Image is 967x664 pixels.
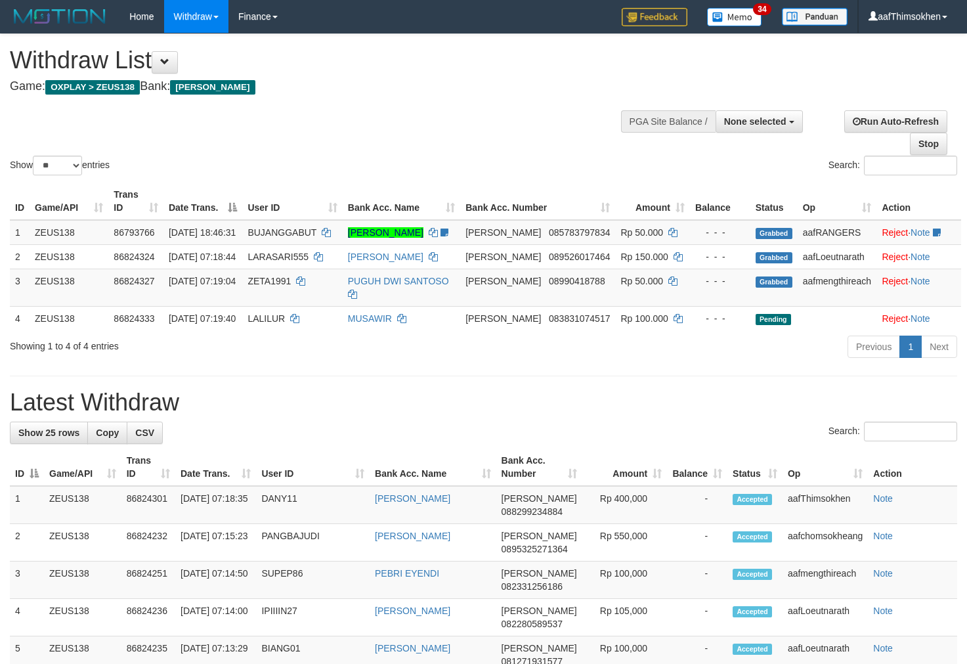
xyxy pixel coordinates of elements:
[911,276,930,286] a: Note
[882,252,908,262] a: Reject
[256,599,370,636] td: IPIIIIN27
[247,313,285,324] span: LALILUR
[96,428,119,438] span: Copy
[864,156,957,175] input: Search:
[247,276,291,286] span: ZETA1991
[549,313,610,324] span: Copy 083831074517 to clipboard
[621,110,716,133] div: PGA Site Balance /
[135,428,154,438] span: CSV
[170,80,255,95] span: [PERSON_NAME]
[256,562,370,599] td: SUPEP86
[121,599,175,636] td: 86824236
[620,276,663,286] span: Rp 50.000
[465,252,541,262] span: [PERSON_NAME]
[695,250,745,263] div: - - -
[18,428,79,438] span: Show 25 rows
[502,581,563,592] span: Copy 082331256186 to clipboard
[114,276,154,286] span: 86824327
[175,599,256,636] td: [DATE] 07:14:00
[911,313,930,324] a: Note
[502,531,577,541] span: [PERSON_NAME]
[44,562,121,599] td: ZEUS138
[667,524,727,562] td: -
[873,568,893,579] a: Note
[45,80,140,95] span: OXPLAY > ZEUS138
[247,252,309,262] span: LARASARI555
[44,486,121,524] td: ZEUS138
[460,183,615,220] th: Bank Acc. Number: activate to sort column ascending
[502,619,563,629] span: Copy 082280589537 to clipboard
[127,422,163,444] a: CSV
[87,422,127,444] a: Copy
[30,244,108,269] td: ZEUS138
[783,449,868,486] th: Op: activate to sort column ascending
[256,449,370,486] th: User ID: activate to sort column ascending
[707,8,762,26] img: Button%20Memo.svg
[10,47,632,74] h1: Withdraw List
[782,8,848,26] img: panduan.png
[783,562,868,599] td: aafmengthireach
[733,644,772,655] span: Accepted
[370,449,496,486] th: Bank Acc. Name: activate to sort column ascending
[724,116,786,127] span: None selected
[876,220,961,245] td: ·
[620,252,668,262] span: Rp 150.000
[10,599,44,636] td: 4
[882,227,908,238] a: Reject
[10,156,110,175] label: Show entries
[876,269,961,306] td: ·
[582,449,667,486] th: Amount: activate to sort column ascending
[876,183,961,220] th: Action
[502,506,563,517] span: Copy 088299234884 to clipboard
[876,306,961,330] td: ·
[348,313,392,324] a: MUSAWIR
[10,7,110,26] img: MOTION_logo.png
[348,276,449,286] a: PUGUH DWI SANTOSO
[882,313,908,324] a: Reject
[10,422,88,444] a: Show 25 rows
[798,244,877,269] td: aafLoeutnarath
[348,227,423,238] a: [PERSON_NAME]
[169,227,236,238] span: [DATE] 18:46:31
[798,269,877,306] td: aafmengthireach
[256,524,370,562] td: PANGBAJUDI
[876,244,961,269] td: ·
[756,252,792,263] span: Grabbed
[169,276,236,286] span: [DATE] 07:19:04
[114,313,154,324] span: 86824333
[10,449,44,486] th: ID: activate to sort column descending
[667,449,727,486] th: Balance: activate to sort column ascending
[33,156,82,175] select: Showentries
[348,252,423,262] a: [PERSON_NAME]
[798,220,877,245] td: aafRANGERS
[750,183,798,220] th: Status
[114,252,154,262] span: 86824324
[10,486,44,524] td: 1
[10,562,44,599] td: 3
[10,244,30,269] td: 2
[108,183,163,220] th: Trans ID: activate to sort column ascending
[10,306,30,330] td: 4
[242,183,342,220] th: User ID: activate to sort column ascending
[121,524,175,562] td: 86824232
[10,524,44,562] td: 2
[175,449,256,486] th: Date Trans.: activate to sort column ascending
[10,269,30,306] td: 3
[828,422,957,441] label: Search:
[910,133,947,155] a: Stop
[44,524,121,562] td: ZEUS138
[753,3,771,15] span: 34
[465,313,541,324] span: [PERSON_NAME]
[44,449,121,486] th: Game/API: activate to sort column ascending
[844,110,947,133] a: Run Auto-Refresh
[163,183,243,220] th: Date Trans.: activate to sort column descending
[848,336,900,358] a: Previous
[175,486,256,524] td: [DATE] 07:18:35
[783,486,868,524] td: aafThimsokhen
[667,599,727,636] td: -
[882,276,908,286] a: Reject
[733,494,772,505] span: Accepted
[375,531,450,541] a: [PERSON_NAME]
[695,275,745,288] div: - - -
[30,269,108,306] td: ZEUS138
